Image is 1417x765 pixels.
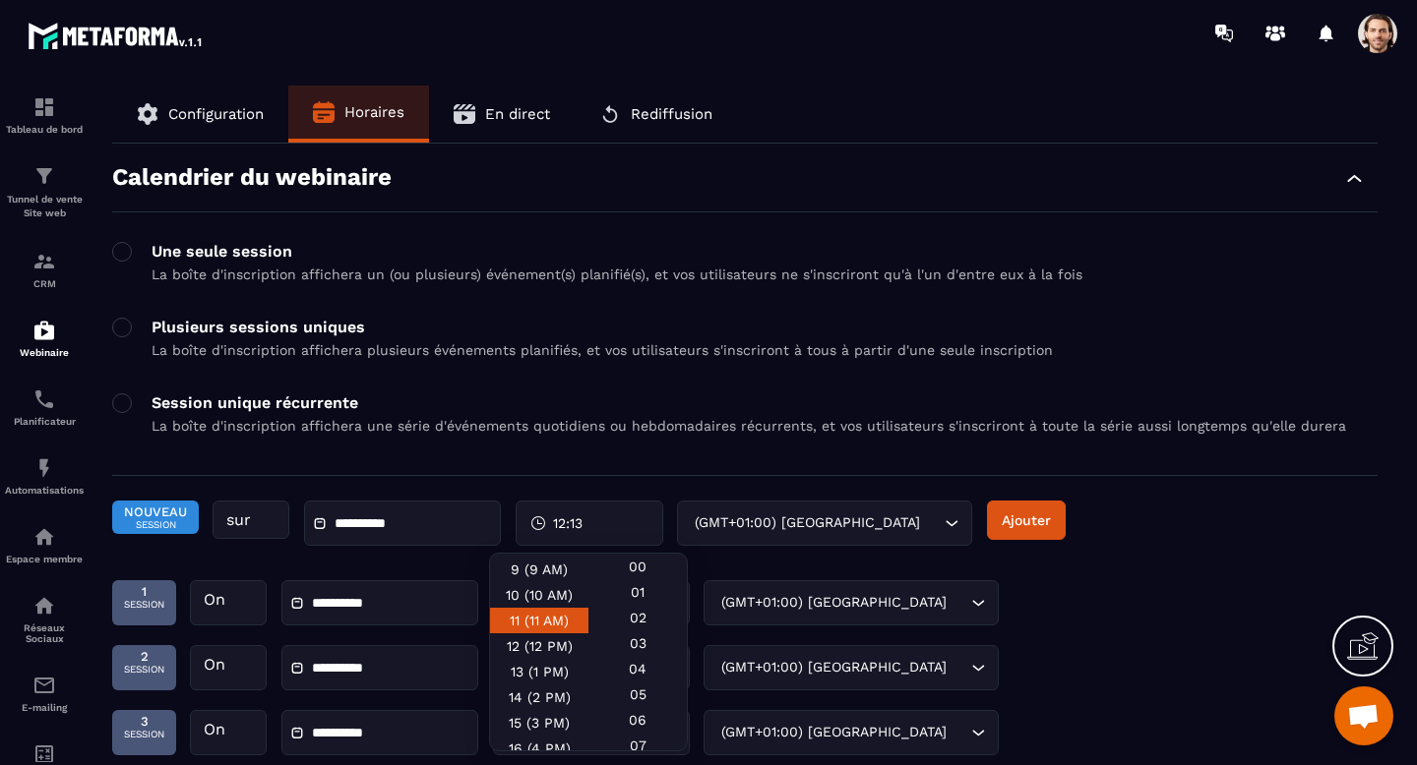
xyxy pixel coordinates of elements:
p: Une seule session [152,242,1082,261]
div: sur [213,500,289,539]
div: 12 (12 PM) [490,633,588,659]
img: automations [32,525,56,549]
img: email [32,674,56,697]
p: Plusieurs sessions uniques [152,318,1053,336]
button: En direct [429,86,575,143]
span: 1 [124,584,164,599]
div: 11 (11 AM) [490,608,588,633]
img: logo [28,18,205,53]
img: social-network [32,594,56,618]
div: 05 [588,681,687,707]
p: CRM [5,278,84,289]
div: 04 [588,656,687,681]
div: 9 (9 AM) [490,557,588,582]
span: Configuration [168,105,264,123]
div: On [190,580,267,625]
a: automationsautomationsAutomatisations [5,441,84,510]
button: Ajouter [987,500,1066,540]
a: formationformationTunnel de vente Site web [5,149,84,235]
a: emailemailE-mailing [5,659,84,728]
p: Planificateur [5,416,84,427]
div: 10 (10 AM) [490,582,588,608]
span: session [124,664,164,675]
span: Nouveau [124,504,187,519]
p: Calendrier du webinaire [112,163,392,192]
span: Rediffusion [631,105,712,123]
a: Ouvrir le chat [1334,686,1393,745]
span: session [124,599,164,610]
div: 03 [588,630,687,656]
img: formation [32,95,56,119]
div: 14 (2 PM) [490,684,588,710]
div: 01 [588,579,687,605]
a: social-networksocial-networkRéseaux Sociaux [5,579,84,659]
span: session [124,729,164,739]
img: formation [32,164,56,188]
span: 2 [124,649,164,664]
a: formationformationTableau de bord [5,81,84,149]
a: automationsautomationsWebinaire [5,304,84,373]
div: 02 [588,605,687,630]
span: Session [124,519,187,530]
p: Webinaire [5,347,84,358]
img: automations [32,319,56,342]
button: Rediffusion [575,86,737,143]
span: 3 [124,714,164,729]
a: schedulerschedulerPlanificateur [5,373,84,441]
div: 06 [588,707,687,733]
p: Réseaux Sociaux [5,622,84,644]
p: Tableau de bord [5,124,84,135]
div: 00 [588,554,687,579]
span: 12:13 [553,513,583,533]
p: La boîte d'inscription affichera un (ou plusieurs) événement(s) planifié(s), et vos utilisateurs ... [152,266,1082,282]
p: La boîte d'inscription affichera plusieurs événements planifiés, et vos utilisateurs s'inscriront... [152,342,1053,358]
img: formation [32,250,56,273]
a: formationformationCRM [5,235,84,304]
div: 16 (4 PM) [490,736,588,761]
p: Espace membre [5,554,84,564]
div: 13 (1 PM) [490,659,588,684]
p: Session unique récurrente [152,393,1346,412]
div: 15 (3 PM) [490,710,588,736]
div: On [190,645,267,690]
button: Configuration [112,86,288,143]
p: E-mailing [5,702,84,713]
button: Horaires [288,86,429,139]
p: Tunnel de vente Site web [5,193,84,220]
div: 07 [588,733,687,758]
p: Automatisations [5,485,84,496]
span: Horaires [344,103,404,121]
img: scheduler [32,387,56,411]
span: En direct [485,105,550,123]
a: automationsautomationsEspace membre [5,510,84,579]
div: On [190,710,267,755]
p: La boîte d'inscription affichera une série d'événements quotidiens ou hebdomadaires récurrents, e... [152,418,1346,434]
img: automations [32,456,56,480]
